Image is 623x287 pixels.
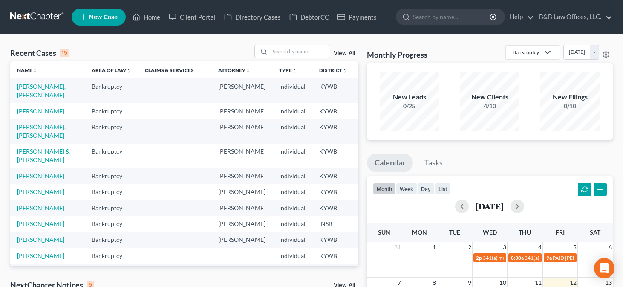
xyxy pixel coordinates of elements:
[312,78,354,103] td: KYWB
[546,255,552,261] span: 9a
[460,92,519,102] div: New Clients
[333,9,381,25] a: Payments
[483,229,497,236] span: Wed
[342,68,347,73] i: unfold_more
[85,78,138,103] td: Bankruptcy
[519,229,531,236] span: Thu
[412,229,427,236] span: Mon
[319,67,347,73] a: Districtunfold_more
[211,184,272,200] td: [PERSON_NAME]
[367,154,413,172] a: Calendar
[505,9,534,25] a: Help
[85,232,138,248] td: Bankruptcy
[89,14,118,20] span: New Case
[17,83,66,99] a: [PERSON_NAME], [PERSON_NAME]
[211,216,272,232] td: [PERSON_NAME]
[432,242,437,252] span: 1
[476,202,504,211] h2: [DATE]
[17,172,64,180] a: [PERSON_NAME]
[312,168,354,184] td: KYWB
[594,258,614,278] div: Open Intercom Messenger
[590,229,600,236] span: Sat
[354,119,397,143] td: 13
[312,200,354,216] td: KYWB
[272,216,312,232] td: Individual
[17,123,66,139] a: [PERSON_NAME], [PERSON_NAME]
[272,264,312,280] td: Individual
[128,9,164,25] a: Home
[572,242,577,252] span: 5
[85,184,138,200] td: Bankruptcy
[540,92,600,102] div: New Filings
[211,103,272,119] td: [PERSON_NAME]
[85,103,138,119] td: Bankruptcy
[334,50,355,56] a: View All
[354,103,397,119] td: 13
[17,252,64,259] a: [PERSON_NAME]
[525,255,607,261] span: 341(a) meeting for [PERSON_NAME]
[17,236,64,243] a: [PERSON_NAME]
[378,229,390,236] span: Sun
[126,68,131,73] i: unfold_more
[413,9,491,25] input: Search by name...
[535,9,612,25] a: B&B Law Offices, LLC.
[556,229,565,236] span: Fri
[354,216,397,232] td: 7
[272,103,312,119] td: Individual
[312,264,354,280] td: KYWB
[312,184,354,200] td: KYWB
[272,119,312,143] td: Individual
[85,119,138,143] td: Bankruptcy
[220,9,285,25] a: Directory Cases
[211,200,272,216] td: [PERSON_NAME]
[380,102,439,110] div: 0/25
[417,183,435,194] button: day
[312,103,354,119] td: KYWB
[211,144,272,168] td: [PERSON_NAME]
[476,255,482,261] span: 2p
[312,216,354,232] td: INSB
[312,232,354,248] td: KYWB
[17,188,64,195] a: [PERSON_NAME]
[85,200,138,216] td: Bankruptcy
[211,78,272,103] td: [PERSON_NAME]
[460,102,519,110] div: 4/10
[279,67,297,73] a: Typeunfold_more
[17,67,37,73] a: Nameunfold_more
[417,154,450,172] a: Tasks
[435,183,451,194] button: list
[85,144,138,168] td: Bankruptcy
[211,168,272,184] td: [PERSON_NAME]
[449,229,460,236] span: Tue
[272,248,312,264] td: Individual
[354,248,397,264] td: 12
[467,242,472,252] span: 2
[211,232,272,248] td: [PERSON_NAME]
[85,264,138,280] td: Bankruptcy
[272,78,312,103] td: Individual
[393,242,402,252] span: 31
[354,200,397,216] td: 13
[32,68,37,73] i: unfold_more
[483,255,610,261] span: 341(a) meeting for [PERSON_NAME] & [PERSON_NAME]
[373,183,396,194] button: month
[272,144,312,168] td: Individual
[17,204,64,212] a: [PERSON_NAME]
[272,200,312,216] td: Individual
[17,107,64,115] a: [PERSON_NAME]
[85,168,138,184] td: Bankruptcy
[537,242,542,252] span: 4
[272,232,312,248] td: Individual
[380,92,439,102] div: New Leads
[354,232,397,248] td: 7
[85,216,138,232] td: Bankruptcy
[354,184,397,200] td: 13
[312,248,354,264] td: KYWB
[17,220,64,227] a: [PERSON_NAME]
[60,49,69,57] div: 15
[270,45,330,58] input: Search by name...
[211,264,272,280] td: [PERSON_NAME]
[218,67,251,73] a: Attorneyunfold_more
[92,67,131,73] a: Area of Lawunfold_more
[10,48,69,58] div: Recent Cases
